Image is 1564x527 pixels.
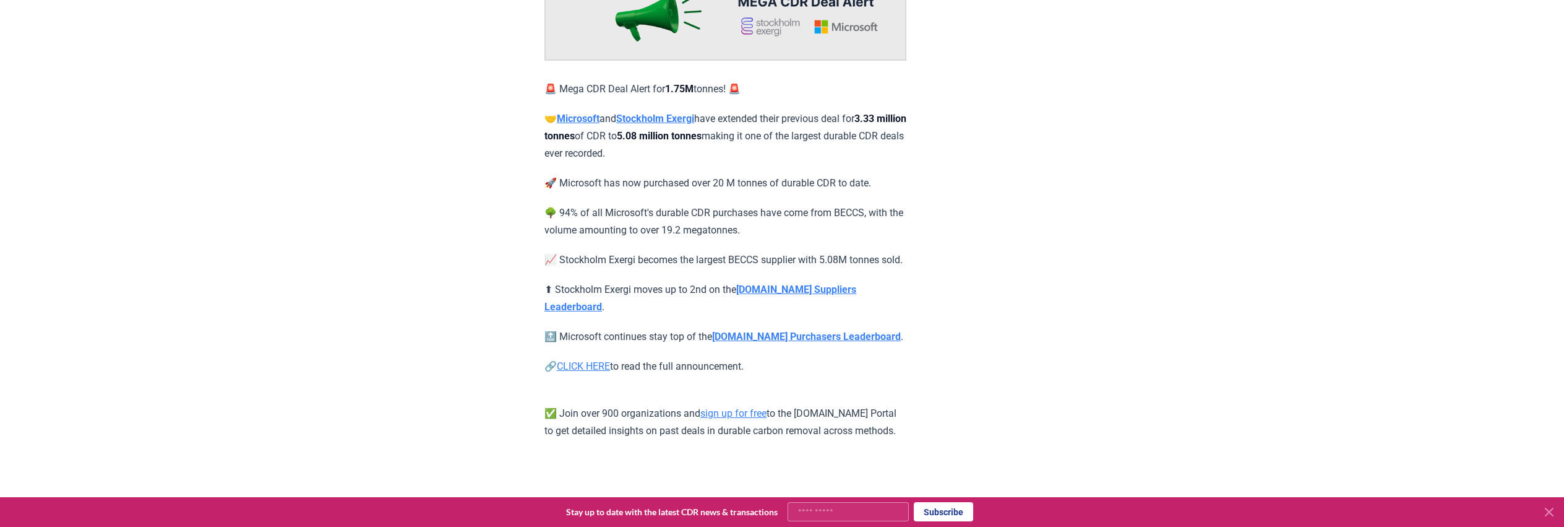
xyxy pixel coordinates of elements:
[544,81,906,98] p: 🚨 Mega CDR Deal Alert for tonnes! 🚨
[544,251,906,269] p: 📈 Stockholm Exergi becomes the largest BECCS supplier with 5.08M tonnes sold.
[557,360,610,372] a: CLICK HERE
[544,328,906,346] p: 🔝 Microsoft continues stay top of the .
[544,358,906,375] p: 🔗 to read the full announcement.
[700,407,767,419] a: sign up for free
[544,388,906,440] p: ✅ Join over 900 organizations and to the [DOMAIN_NAME] Portal to get detailed insights on past de...
[617,130,702,142] strong: 5.08 million tonnes
[544,281,906,316] p: ⬆ Stockholm Exergi moves up to 2nd on the .
[544,110,906,162] p: 🤝 and have extended their previous deal for of CDR to making it one of the largest durable CDR de...
[712,331,901,342] a: [DOMAIN_NAME] Purchasers Leaderboard
[544,204,906,239] p: 🌳 94% of all Microsoft's durable CDR purchases have come from BECCS, with the volume amounting to...
[557,113,599,124] a: Microsoft
[665,83,694,95] strong: 1.75M
[544,175,906,192] p: 🚀 Microsoft has now purchased over 20 M tonnes of durable CDR to date.
[616,113,694,124] a: Stockholm Exergi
